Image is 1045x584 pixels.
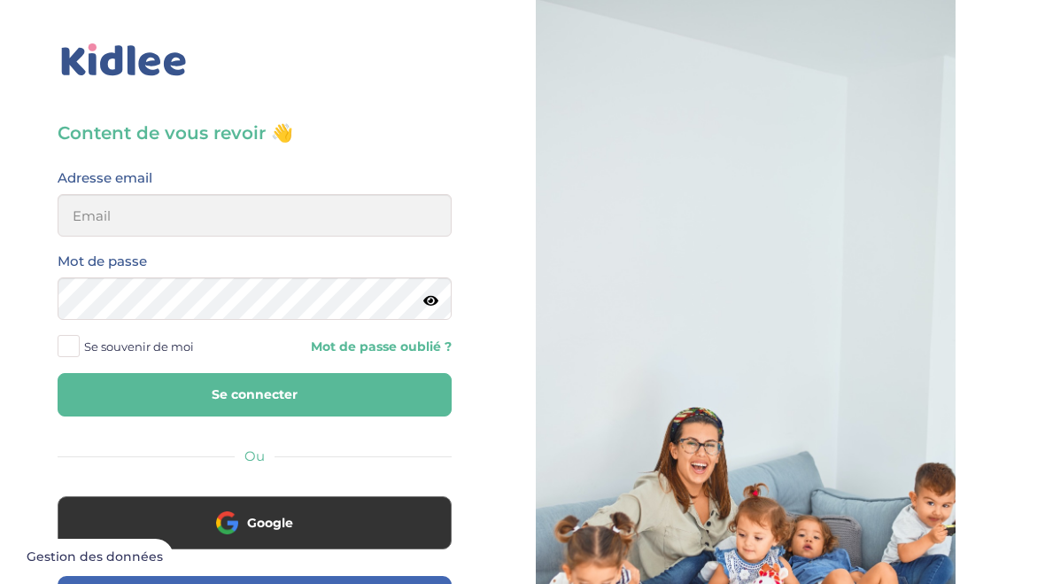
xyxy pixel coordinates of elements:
[16,539,174,576] button: Gestion des données
[58,167,152,190] label: Adresse email
[84,335,194,358] span: Se souvenir de moi
[247,514,293,532] span: Google
[58,373,452,417] button: Se connecter
[58,250,147,273] label: Mot de passe
[216,511,238,533] img: google.png
[27,549,163,565] span: Gestion des données
[58,194,452,237] input: Email
[58,40,190,81] img: logo_kidlee_bleu
[58,526,452,543] a: Google
[244,448,265,464] span: Ou
[268,339,453,355] a: Mot de passe oublié ?
[58,121,452,145] h3: Content de vous revoir 👋
[58,496,452,549] button: Google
